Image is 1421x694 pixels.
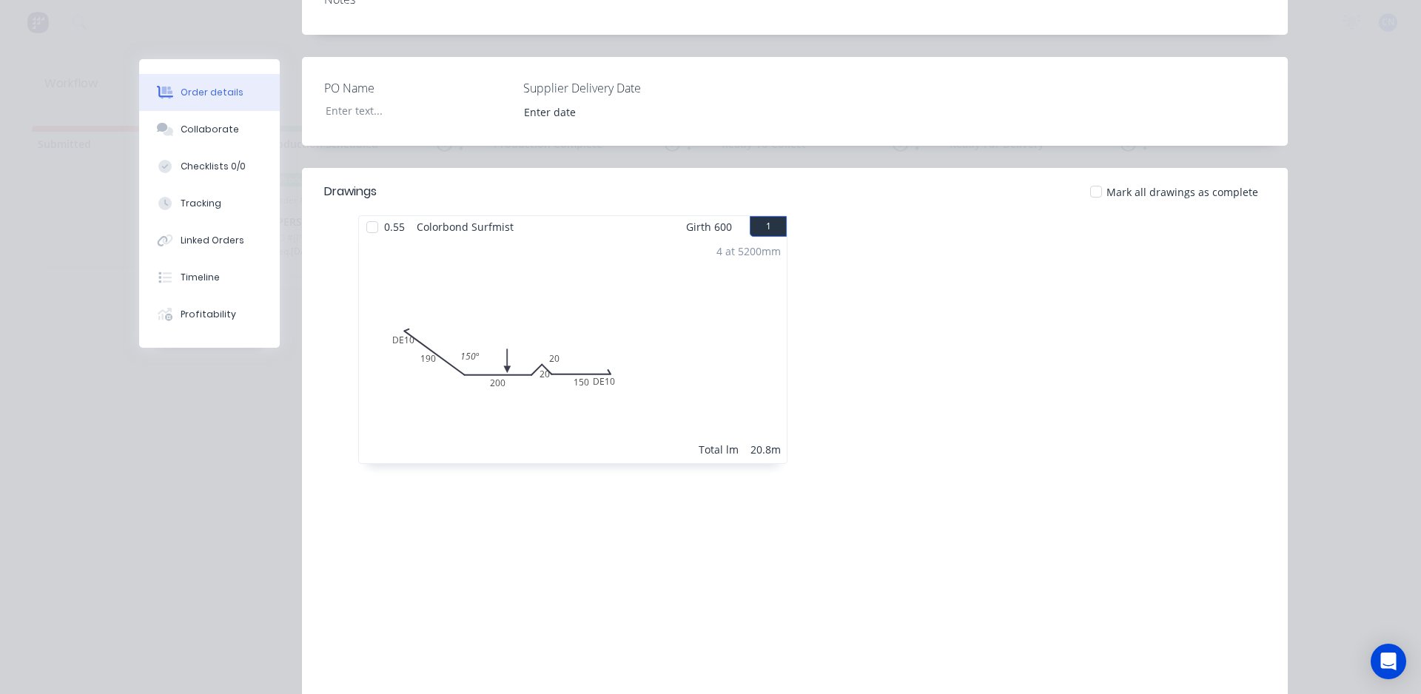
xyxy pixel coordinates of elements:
button: Timeline [139,259,280,296]
label: Supplier Delivery Date [523,79,708,97]
button: Linked Orders [139,222,280,259]
button: 1 [750,216,787,237]
div: Drawings [324,183,377,201]
div: 0DE101902002020DE10150150º4 at 5200mmTotal lm20.8m [359,237,787,463]
div: Profitability [181,308,236,321]
span: Girth 600 [686,216,732,237]
div: Timeline [181,271,220,284]
div: Collaborate [181,123,239,136]
div: Total lm [699,442,739,457]
button: Collaborate [139,111,280,148]
button: Profitability [139,296,280,333]
div: Linked Orders [181,234,244,247]
div: Order details [181,86,243,99]
div: Checklists 0/0 [181,160,246,173]
span: Colorbond Surfmist [411,216,520,237]
input: Enter date [514,101,698,123]
div: Tracking [181,197,221,210]
span: 0.55 [378,216,411,237]
span: Mark all drawings as complete [1106,184,1258,200]
div: Open Intercom Messenger [1371,644,1406,679]
div: 20.8m [750,442,781,457]
button: Checklists 0/0 [139,148,280,185]
label: PO Name [324,79,509,97]
button: Order details [139,74,280,111]
button: Tracking [139,185,280,222]
div: 4 at 5200mm [716,243,781,259]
